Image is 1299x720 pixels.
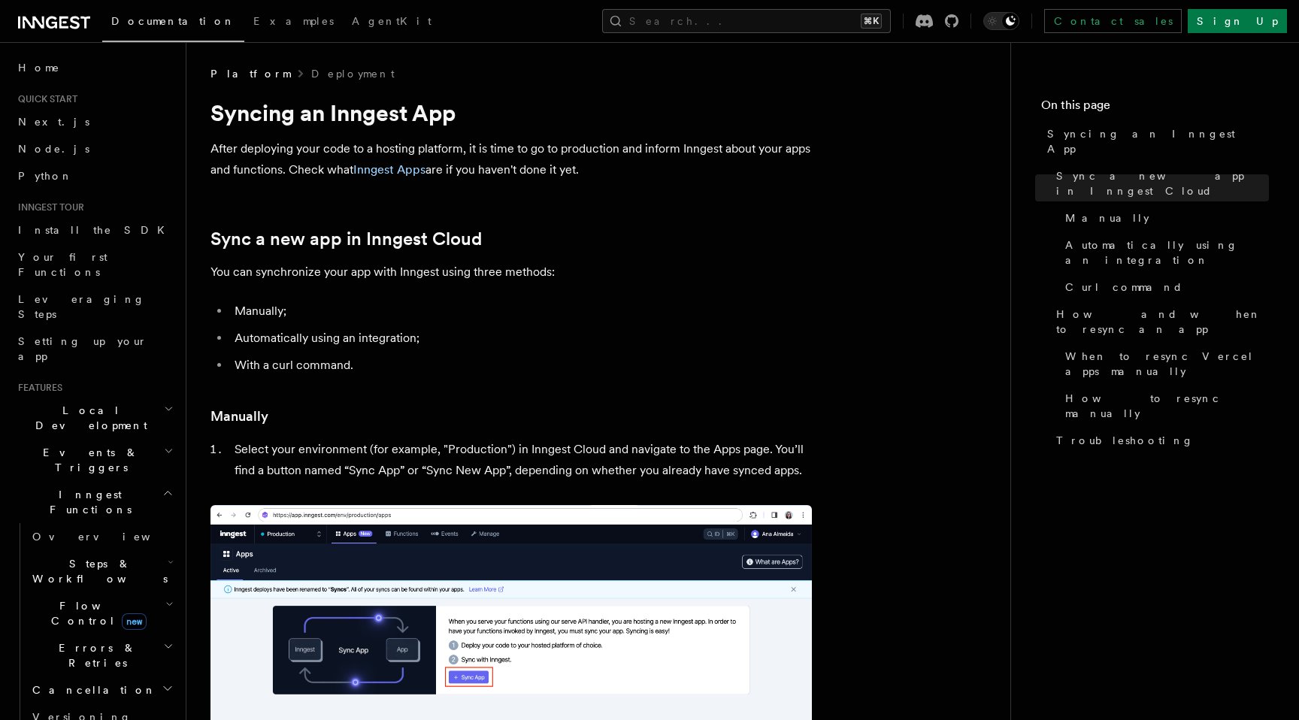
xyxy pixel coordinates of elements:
[1041,96,1269,120] h4: On this page
[12,108,177,135] a: Next.js
[1050,301,1269,343] a: How and when to resync an app
[12,445,164,475] span: Events & Triggers
[12,216,177,244] a: Install the SDK
[102,5,244,42] a: Documentation
[210,138,812,180] p: After deploying your code to a hosting platform, it is time to go to production and inform Innges...
[983,12,1019,30] button: Toggle dark mode
[1047,126,1269,156] span: Syncing an Inngest App
[210,66,290,81] span: Platform
[18,170,73,182] span: Python
[343,5,441,41] a: AgentKit
[12,382,62,394] span: Features
[26,556,168,586] span: Steps & Workflows
[210,406,268,427] a: Manually
[311,66,395,81] a: Deployment
[26,598,165,628] span: Flow Control
[12,93,77,105] span: Quick start
[26,634,177,676] button: Errors & Retries
[12,403,164,433] span: Local Development
[352,15,431,27] span: AgentKit
[12,286,177,328] a: Leveraging Steps
[1188,9,1287,33] a: Sign Up
[1050,162,1269,204] a: Sync a new app in Inngest Cloud
[26,592,177,634] button: Flow Controlnew
[230,439,812,481] li: Select your environment (for example, "Production") in Inngest Cloud and navigate to the Apps pag...
[18,251,107,278] span: Your first Functions
[18,143,89,155] span: Node.js
[1059,204,1269,231] a: Manually
[353,162,425,177] a: Inngest Apps
[1065,210,1149,225] span: Manually
[602,9,891,33] button: Search...⌘K
[1065,349,1269,379] span: When to resync Vercel apps manually
[18,116,89,128] span: Next.js
[18,60,60,75] span: Home
[26,550,177,592] button: Steps & Workflows
[26,640,163,670] span: Errors & Retries
[1065,280,1183,295] span: Curl command
[230,355,812,376] li: With a curl command.
[18,293,145,320] span: Leveraging Steps
[244,5,343,41] a: Examples
[12,54,177,81] a: Home
[1059,231,1269,274] a: Automatically using an integration
[1056,433,1194,448] span: Troubleshooting
[12,135,177,162] a: Node.js
[26,523,177,550] a: Overview
[12,487,162,517] span: Inngest Functions
[12,439,177,481] button: Events & Triggers
[1041,120,1269,162] a: Syncing an Inngest App
[26,682,156,697] span: Cancellation
[1059,274,1269,301] a: Curl command
[210,262,812,283] p: You can synchronize your app with Inngest using three methods:
[12,397,177,439] button: Local Development
[12,481,177,523] button: Inngest Functions
[1056,168,1269,198] span: Sync a new app in Inngest Cloud
[1059,385,1269,427] a: How to resync manually
[253,15,334,27] span: Examples
[18,335,147,362] span: Setting up your app
[111,15,235,27] span: Documentation
[32,531,187,543] span: Overview
[210,99,812,126] h1: Syncing an Inngest App
[1050,427,1269,454] a: Troubleshooting
[210,228,482,250] a: Sync a new app in Inngest Cloud
[12,201,84,213] span: Inngest tour
[12,328,177,370] a: Setting up your app
[122,613,147,630] span: new
[1044,9,1182,33] a: Contact sales
[1059,343,1269,385] a: When to resync Vercel apps manually
[1056,307,1269,337] span: How and when to resync an app
[12,244,177,286] a: Your first Functions
[1065,391,1269,421] span: How to resync manually
[861,14,882,29] kbd: ⌘K
[18,224,174,236] span: Install the SDK
[1065,237,1269,268] span: Automatically using an integration
[26,676,177,703] button: Cancellation
[230,328,812,349] li: Automatically using an integration;
[230,301,812,322] li: Manually;
[12,162,177,189] a: Python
